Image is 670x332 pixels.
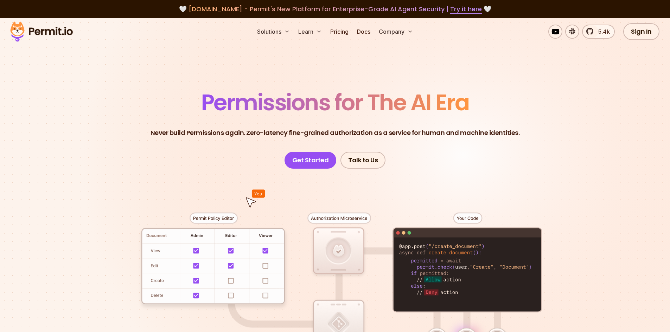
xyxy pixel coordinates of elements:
a: Sign In [623,23,659,40]
span: [DOMAIN_NAME] - Permit's New Platform for Enterprise-Grade AI Agent Security | [189,5,482,13]
p: Never build Permissions again. Zero-latency fine-grained authorization as a service for human and... [151,128,520,138]
a: 5.4k [582,25,615,39]
button: Learn [295,25,325,39]
button: Company [376,25,416,39]
button: Solutions [254,25,293,39]
a: Docs [354,25,373,39]
a: Try it here [450,5,482,14]
a: Get Started [285,152,337,169]
a: Pricing [327,25,351,39]
img: Permit logo [7,20,76,44]
span: 5.4k [594,27,610,36]
span: Permissions for The AI Era [201,87,469,118]
a: Talk to Us [340,152,385,169]
div: 🤍 🤍 [17,4,653,14]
